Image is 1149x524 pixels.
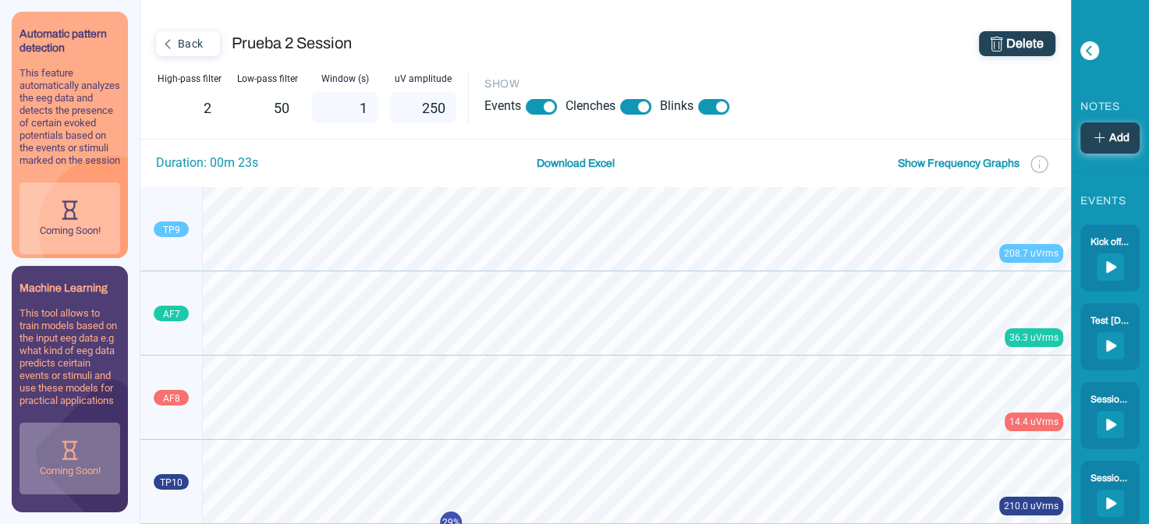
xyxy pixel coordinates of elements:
div: Back [158,34,215,54]
img: checkbox_toggled.png [620,99,651,115]
aside: 210.0 uVrms [999,497,1063,515]
button: Show Frequency Graphs [893,147,1024,179]
button: Download Excel [532,147,619,179]
div: Test [DATE] 11th, May [1090,313,1129,331]
label: High-pass filter [158,72,222,86]
img: play_button.png [1097,411,1124,438]
div: NOTES [1080,94,1120,122]
img: left_angle.png [158,34,178,54]
aside: 36.3 uVrms [1005,328,1063,347]
div: AF7 [154,306,189,321]
button: Delete [979,31,1055,56]
img: orange_watch.png [58,438,82,462]
button: Back [156,31,220,56]
img: trashcan.png [991,37,1002,51]
img: plus_sign.png [1090,128,1109,147]
img: information.png [1029,153,1051,175]
label: Low-pass filter [237,72,298,86]
label: Blinks [660,97,693,115]
img: left_angle_with_background.png [1080,41,1099,60]
label: Clenches [566,97,615,115]
div: Coming Soon! [40,462,101,479]
span: Download Excel [537,158,615,169]
div: This feature automatically analyzes the eeg data and detects the presence of certain evoked poten... [20,67,120,182]
div: Duration: 00m 23s [156,154,258,179]
label: uV amplitude [395,72,452,86]
label: Events [484,97,521,115]
img: violet_watch.png [58,198,82,222]
div: This tool allows to train models based on the input eeg data e.g what kind of eeg data predicts c... [20,307,120,423]
div: Automatic pattern detection [20,19,120,67]
div: Add [1085,128,1135,147]
button: Add [1080,122,1140,154]
div: TP9 [154,221,189,237]
aside: 14.4 uVrms [1005,412,1063,431]
div: SHOW [484,72,1055,96]
img: play_button.png [1097,490,1124,517]
div: Machine Learning [20,274,108,307]
img: play_button.png [1097,253,1124,281]
div: Coming Soon! [40,222,101,239]
img: checkbox_toggled.png [526,99,557,115]
div: TP10 [154,474,189,490]
img: play_button.png [1097,332,1124,359]
label: Window (s) [321,72,369,86]
img: checkbox_toggled.png [698,99,729,115]
div: Session 3 - Event 1 [1090,392,1129,410]
div: Session 3 - Event 1 [1090,471,1129,489]
div: EVENTS [1080,189,1126,213]
div: Prueba 2 Session [232,31,606,56]
div: AF8 [154,390,189,405]
div: Delete [991,34,1044,53]
div: Kick off session [1090,235,1129,253]
aside: 208.7 uVrms [999,244,1063,263]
